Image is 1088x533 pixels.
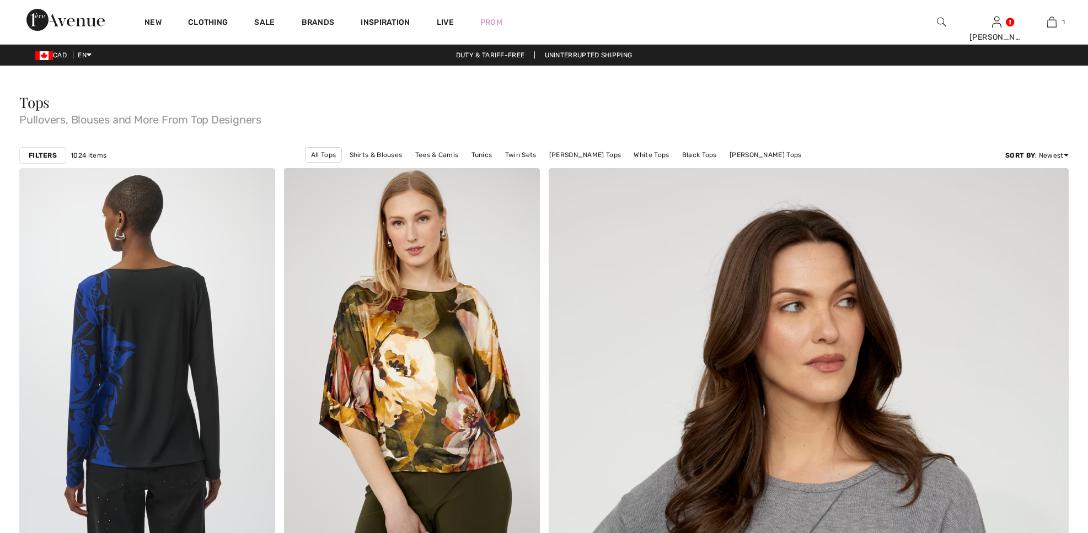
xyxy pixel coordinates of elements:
a: Twin Sets [500,148,542,162]
a: 1 [1025,15,1079,29]
span: CAD [35,51,71,59]
span: Pullovers, Blouses and More From Top Designers [19,110,1069,125]
a: Black Tops [677,148,722,162]
a: Tees & Camis [410,148,464,162]
span: 1 [1062,17,1065,27]
a: [PERSON_NAME] Tops [544,148,626,162]
span: Tops [19,93,50,112]
div: : Newest [1005,150,1069,160]
a: Live [437,17,454,28]
a: All Tops [305,147,342,163]
a: Tunics [466,148,498,162]
a: White Tops [628,148,674,162]
img: search the website [937,15,946,29]
img: Canadian Dollar [35,51,53,60]
strong: Sort By [1005,152,1035,159]
a: New [144,18,162,29]
img: My Info [992,15,1001,29]
a: [PERSON_NAME] Tops [724,148,807,162]
img: My Bag [1047,15,1057,29]
a: Clothing [188,18,228,29]
a: Sale [254,18,275,29]
strong: Filters [29,150,57,160]
span: 1024 items [71,150,106,160]
a: Prom [480,17,502,28]
span: EN [78,51,92,59]
div: [PERSON_NAME] [969,31,1023,43]
a: Sign In [992,17,1001,27]
span: Inspiration [361,18,410,29]
img: 1ère Avenue [26,9,105,31]
a: Shirts & Blouses [344,148,408,162]
a: Brands [302,18,335,29]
